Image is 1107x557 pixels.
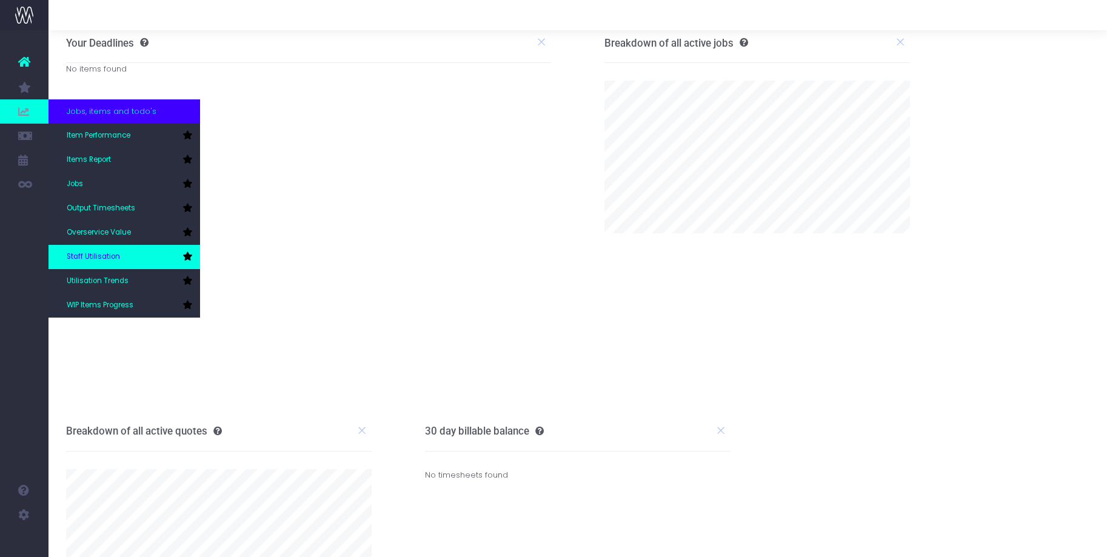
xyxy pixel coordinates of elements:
a: Output Timesheets [48,196,200,221]
a: Overservice Value [48,221,200,245]
span: Staff Utilisation [67,252,120,262]
a: Items Report [48,148,200,172]
h3: Breakdown of all active quotes [66,425,222,437]
div: No timesheets found [425,452,731,498]
span: Overservice Value [67,227,131,238]
span: Item Performance [67,130,130,141]
span: Items Report [67,155,111,165]
a: Item Performance [48,124,200,148]
span: Utilisation Trends [67,276,129,287]
a: WIP Items Progress [48,293,200,318]
a: Utilisation Trends [48,269,200,293]
span: Jobs [67,179,83,190]
a: Staff Utilisation [48,245,200,269]
img: images/default_profile_image.png [15,533,33,551]
span: Output Timesheets [67,203,135,214]
div: No items found [66,63,552,75]
h3: 30 day billable balance [425,425,544,437]
span: WIP Items Progress [67,300,133,311]
h3: Breakdown of all active jobs [604,37,748,49]
span: Jobs, items and todo's [67,105,156,118]
a: Jobs [48,172,200,196]
h3: Your Deadlines [66,37,149,49]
